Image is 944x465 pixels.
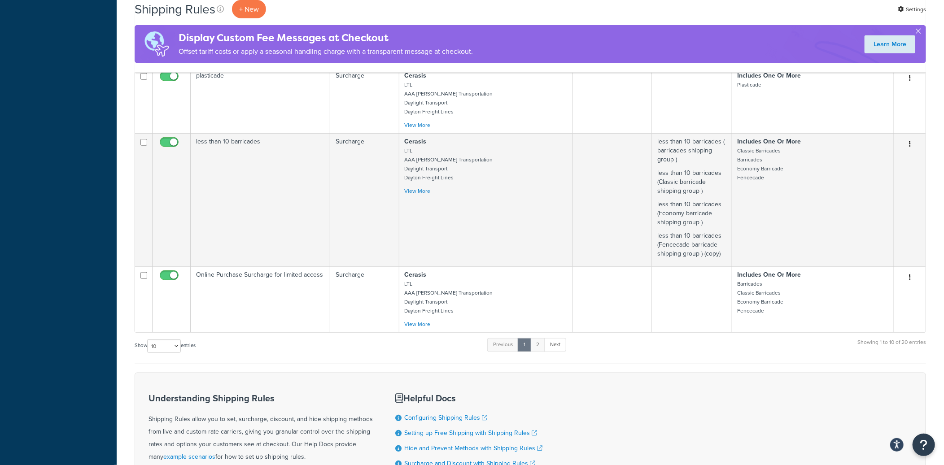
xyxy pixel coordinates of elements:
strong: Cerasis [405,270,427,279]
p: less than 10 barricades (Classic barricade shipping group ) [657,169,726,196]
td: Online Purchase Surcharge for limited access [191,266,330,332]
strong: Includes One Or More [738,270,801,279]
td: Surcharge [330,133,399,266]
a: Setting up Free Shipping with Shipping Rules [404,428,537,438]
a: View More [405,121,431,129]
div: Showing 1 to 10 of 20 entries [857,337,926,356]
td: Surcharge [330,266,399,332]
a: Configuring Shipping Rules [404,413,487,422]
strong: Cerasis [405,71,427,80]
small: Plasticade [738,81,762,89]
p: Offset tariff costs or apply a seasonal handling charge with a transparent message at checkout. [179,45,473,58]
td: plasticade [191,67,330,133]
h1: Shipping Rules [135,0,215,18]
button: Open Resource Center [913,434,935,456]
small: Classic Barricades Barricades Economy Barricade Fencecade [738,147,784,182]
small: LTL AAA [PERSON_NAME] Transportation Daylight Transport Dayton Freight Lines [405,280,493,315]
small: LTL AAA [PERSON_NAME] Transportation Daylight Transport Dayton Freight Lines [405,147,493,182]
small: LTL AAA [PERSON_NAME] Transportation Daylight Transport Dayton Freight Lines [405,81,493,116]
td: less than 10 barricades [191,133,330,266]
a: 2 [530,338,545,352]
td: Surcharge [330,67,399,133]
a: 1 [518,338,531,352]
a: example scenarios [163,452,215,461]
strong: Includes One Or More [738,71,801,80]
strong: Includes One Or More [738,137,801,146]
a: Settings [898,3,926,16]
small: Barricades Classic Barricades Economy Barricade Fencecade [738,280,784,315]
img: duties-banner-06bc72dcb5fe05cb3f9472aba00be2ae8eb53ab6f0d8bb03d382ba314ac3c341.png [135,25,179,63]
select: Showentries [147,339,181,353]
p: less than 10 barricades (Economy barricade shipping group ) [657,200,726,227]
a: Learn More [865,35,915,53]
label: Show entries [135,339,196,353]
div: Shipping Rules allow you to set, surcharge, discount, and hide shipping methods from live and cus... [149,393,373,463]
h3: Helpful Docs [395,393,542,403]
h3: Understanding Shipping Rules [149,393,373,403]
h4: Display Custom Fee Messages at Checkout [179,30,473,45]
a: View More [405,187,431,195]
a: View More [405,320,431,328]
a: Hide and Prevent Methods with Shipping Rules [404,443,542,453]
td: less than 10 barricades ( barricades shipping group ) [652,133,732,266]
a: Previous [487,338,519,352]
a: Next [544,338,566,352]
p: less than 10 barricades (Fencecade barricade shipping group ) (copy) [657,231,726,258]
strong: Cerasis [405,137,427,146]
